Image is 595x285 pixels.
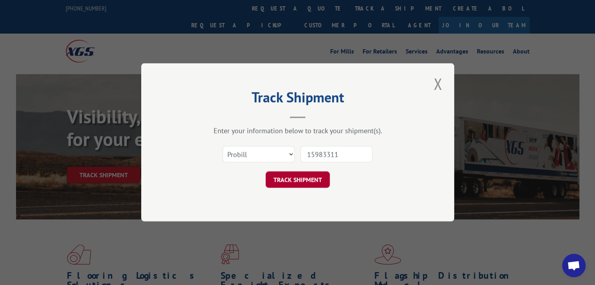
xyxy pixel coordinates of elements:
a: Open chat [562,254,586,277]
input: Number(s) [300,146,372,163]
div: Enter your information below to track your shipment(s). [180,126,415,135]
button: Close modal [431,73,444,94]
h2: Track Shipment [180,92,415,107]
button: TRACK SHIPMENT [266,172,330,188]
